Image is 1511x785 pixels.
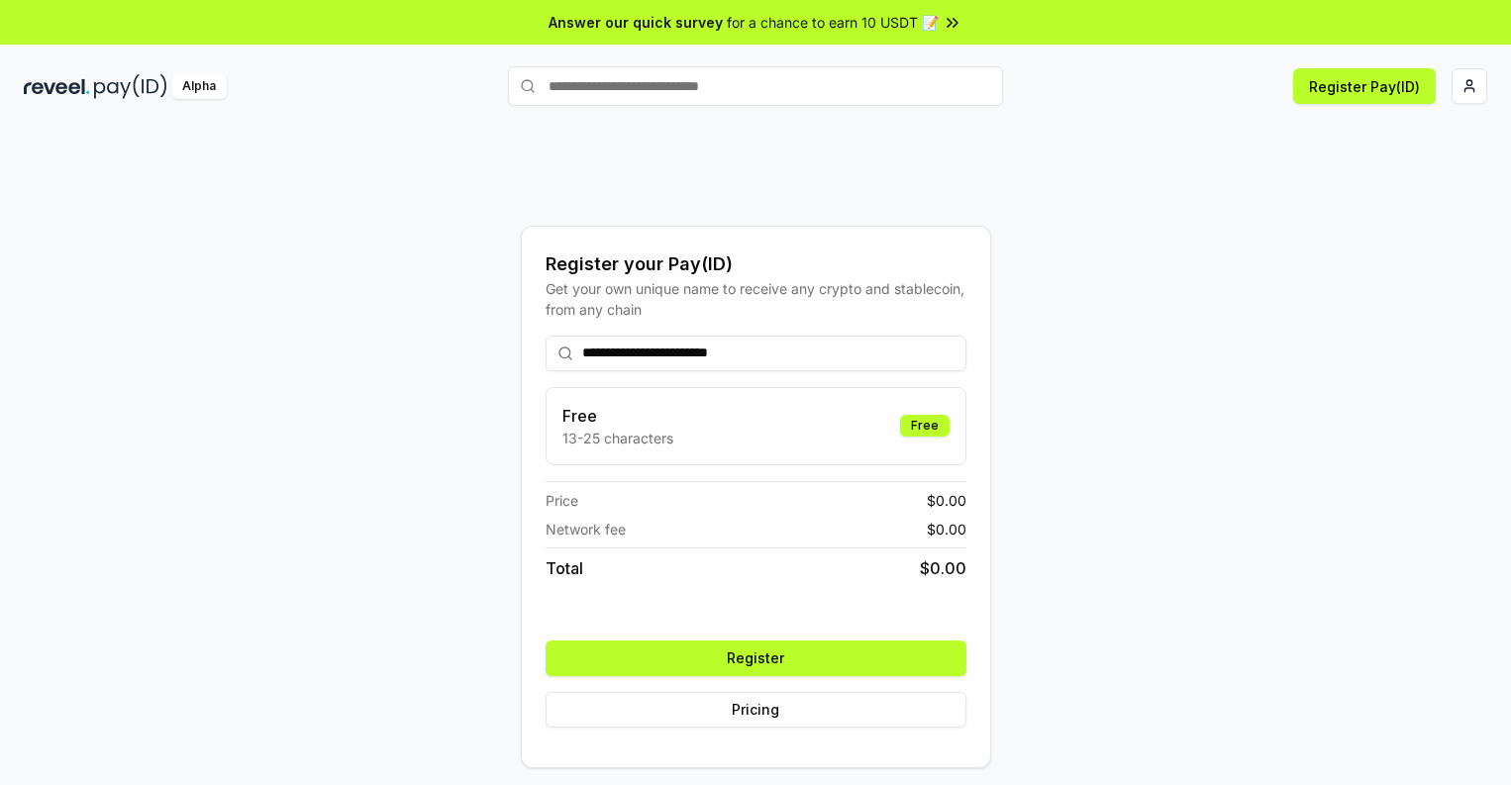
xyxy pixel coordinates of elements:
[546,692,966,728] button: Pricing
[920,556,966,580] span: $ 0.00
[900,415,950,437] div: Free
[1293,68,1436,104] button: Register Pay(ID)
[171,74,227,99] div: Alpha
[562,428,673,448] p: 13-25 characters
[562,404,673,428] h3: Free
[546,278,966,320] div: Get your own unique name to receive any crypto and stablecoin, from any chain
[727,12,939,33] span: for a chance to earn 10 USDT 📝
[549,12,723,33] span: Answer our quick survey
[927,490,966,511] span: $ 0.00
[24,74,90,99] img: reveel_dark
[94,74,167,99] img: pay_id
[927,519,966,540] span: $ 0.00
[546,519,626,540] span: Network fee
[546,250,966,278] div: Register your Pay(ID)
[546,490,578,511] span: Price
[546,556,583,580] span: Total
[546,640,966,676] button: Register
